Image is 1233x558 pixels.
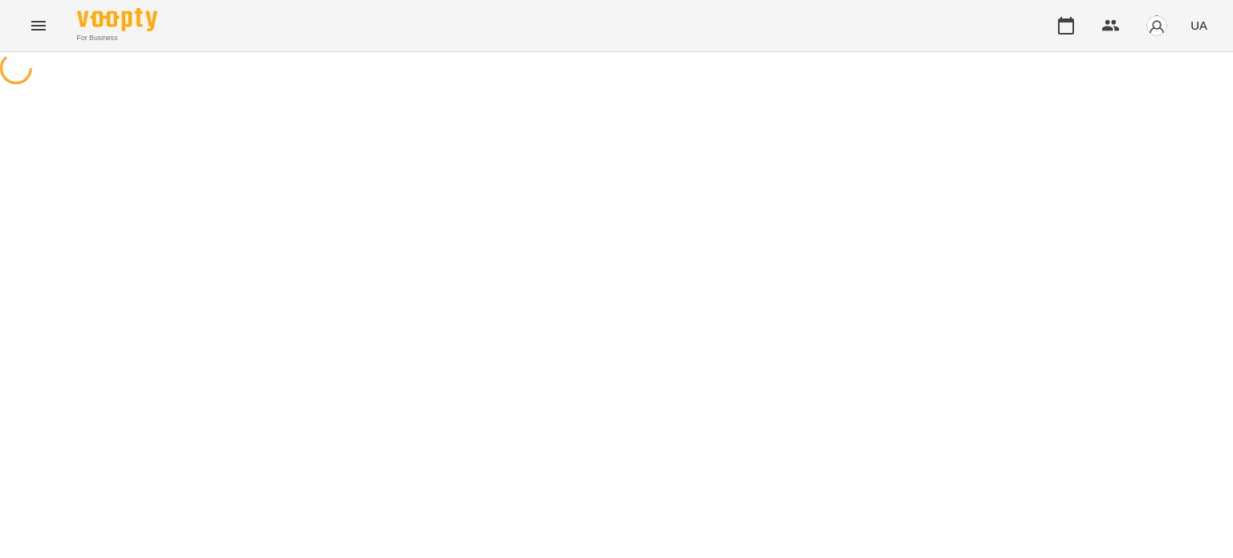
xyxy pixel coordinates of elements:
[19,6,58,45] button: Menu
[77,8,157,31] img: Voopty Logo
[1190,17,1207,34] span: UA
[1184,10,1214,40] button: UA
[77,33,157,43] span: For Business
[1146,14,1168,37] img: avatar_s.png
